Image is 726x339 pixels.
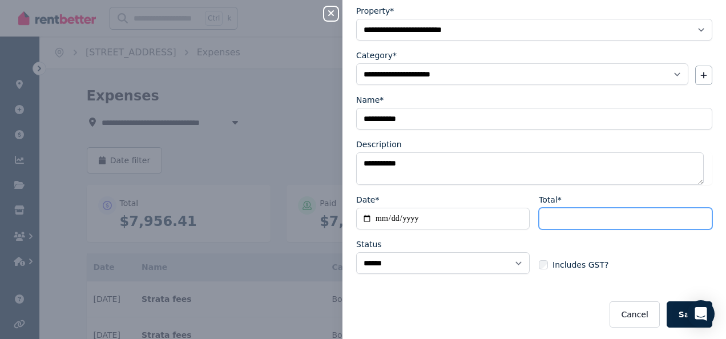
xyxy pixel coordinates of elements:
label: Property* [356,5,394,17]
button: Cancel [610,301,659,328]
div: Open Intercom Messenger [687,300,715,328]
label: Date* [356,194,379,205]
span: Includes GST? [552,259,608,271]
label: Total* [539,194,562,205]
label: Name* [356,94,384,106]
input: Includes GST? [539,260,548,269]
label: Category* [356,50,397,61]
label: Status [356,239,382,250]
label: Description [356,139,402,150]
button: Save [667,301,712,328]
